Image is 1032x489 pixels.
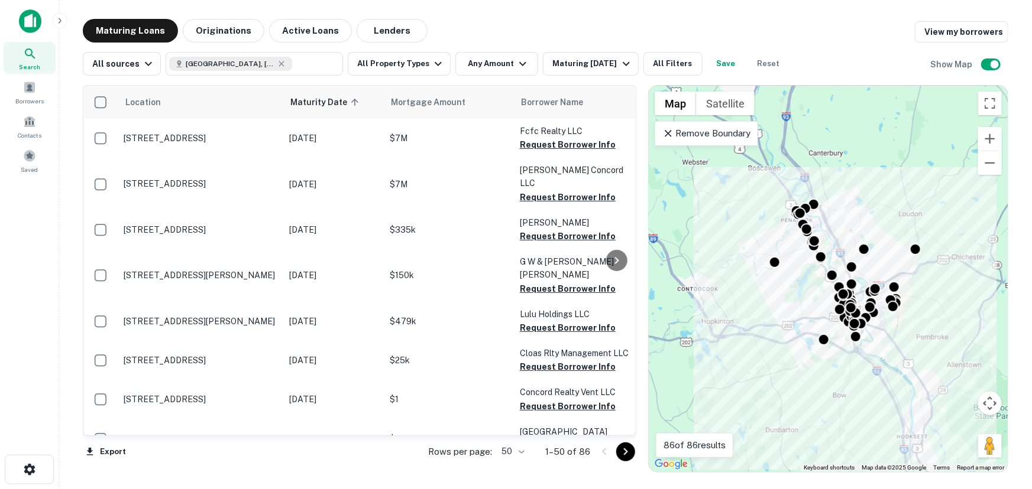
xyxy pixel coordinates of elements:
p: Lulu Holdings LLC [520,308,638,321]
p: [DATE] [289,432,378,445]
p: [STREET_ADDRESS][PERSON_NAME] [124,316,277,327]
button: Export [83,443,129,461]
button: Map camera controls [978,392,1002,415]
p: Concord Realty Vent LLC [520,386,638,399]
img: capitalize-icon.png [19,9,41,33]
button: Zoom in [978,127,1002,151]
span: Borrower Name [521,95,583,109]
a: Contacts [4,110,56,142]
button: Request Borrower Info [520,229,616,243]
a: View my borrowers [915,21,1008,43]
p: [STREET_ADDRESS][PERSON_NAME] [124,270,277,281]
p: [DATE] [289,315,378,328]
th: Location [118,86,283,119]
button: Request Borrower Info [520,399,616,413]
p: Cloas Rlty Management LLC [520,347,638,360]
a: Search [4,42,56,74]
p: $340k [390,432,508,445]
button: Request Borrower Info [520,282,616,296]
p: $150k [390,269,508,282]
p: [PERSON_NAME] [520,216,638,229]
span: [GEOGRAPHIC_DATA], [GEOGRAPHIC_DATA], [GEOGRAPHIC_DATA] [186,58,274,69]
p: Rows per page: [428,445,492,459]
p: 1–50 of 86 [545,445,590,459]
button: Go to next page [616,442,635,461]
button: All Filters [643,52,703,76]
button: Show street map [655,92,696,115]
span: Search [19,62,40,71]
p: 86 of 86 results [664,438,726,452]
span: Mortgage Amount [391,95,481,109]
button: Keyboard shortcuts [804,464,855,472]
button: Maturing Loans [83,19,178,43]
div: 50 [497,443,526,460]
h6: Show Map [930,58,974,71]
button: Any Amount [455,52,538,76]
p: Remove Boundary [662,126,750,141]
p: [STREET_ADDRESS] [124,394,277,405]
span: Location [125,95,161,109]
p: [GEOGRAPHIC_DATA] [520,425,638,438]
p: [STREET_ADDRESS] [124,355,277,366]
a: Saved [4,145,56,177]
button: Save your search to get updates of matches that match your search criteria. [707,52,745,76]
span: Borrowers [15,96,44,106]
button: All sources [83,52,161,76]
p: Fcfc Realty LLC [520,125,638,138]
p: [DATE] [289,393,378,406]
button: Lenders [357,19,428,43]
th: Borrower Name [514,86,644,119]
p: [PERSON_NAME] Concord LLC [520,164,638,190]
p: [DATE] [289,223,378,236]
button: Request Borrower Info [520,360,616,374]
p: $1 [390,393,508,406]
p: [DATE] [289,269,378,282]
p: $25k [390,354,508,367]
p: [STREET_ADDRESS] [124,178,277,189]
span: Saved [21,165,38,174]
p: [STREET_ADDRESS] [124,133,277,144]
span: Contacts [18,131,41,140]
p: $7M [390,178,508,191]
p: [DATE] [289,354,378,367]
button: Show satellite imagery [696,92,755,115]
a: Open this area in Google Maps (opens a new window) [652,457,691,472]
p: $479k [390,315,508,328]
button: Toggle fullscreen view [978,92,1002,115]
iframe: Chat Widget [973,395,1032,451]
button: Reset [750,52,788,76]
a: Borrowers [4,76,56,108]
button: All Property Types [348,52,451,76]
div: All sources [92,57,156,71]
th: Mortgage Amount [384,86,514,119]
p: [DATE] [289,178,378,191]
p: $7M [390,132,508,145]
button: Zoom out [978,151,1002,175]
button: Originations [183,19,264,43]
button: Maturing [DATE] [543,52,638,76]
button: Request Borrower Info [520,321,616,335]
div: 0 0 [649,86,1008,472]
p: G W & [PERSON_NAME] [PERSON_NAME] [520,255,638,281]
th: Maturity Date [283,86,384,119]
p: [DATE] [289,132,378,145]
button: Request Borrower Info [520,138,616,152]
button: Active Loans [269,19,352,43]
a: Report a map error [957,464,1004,471]
a: Terms (opens in new tab) [933,464,950,471]
button: Request Borrower Info [520,190,616,204]
span: Maturity Date [290,95,363,109]
p: [STREET_ADDRESS] [124,224,277,235]
p: [STREET_ADDRESS] [124,433,277,444]
div: Maturing [DATE] [552,57,633,71]
img: Google [652,457,691,472]
p: $335k [390,223,508,236]
span: Map data ©2025 Google [862,464,926,471]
